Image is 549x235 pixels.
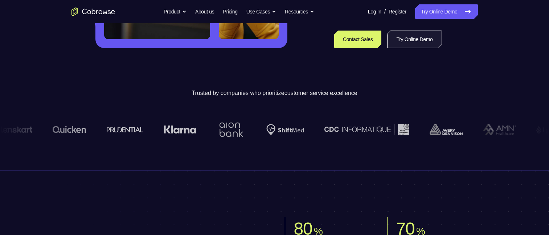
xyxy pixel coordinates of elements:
img: prudential [107,127,143,132]
a: About us [195,4,214,19]
span: / [384,7,386,16]
span: customer service excellence [284,90,357,96]
a: Go to the home page [71,7,115,16]
a: Try Online Demo [387,31,442,48]
a: Try Online Demo [415,4,478,19]
a: Pricing [223,4,237,19]
button: Product [164,4,187,19]
img: CDC Informatique [324,124,409,135]
button: Use Cases [246,4,276,19]
button: Resources [285,4,314,19]
img: Shiftmed [266,124,304,135]
img: Klarna [164,125,196,134]
img: Aion Bank [217,115,246,144]
img: avery-dennison [430,124,463,135]
a: Log In [368,4,381,19]
a: Contact Sales [334,31,382,48]
a: Register [389,4,406,19]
